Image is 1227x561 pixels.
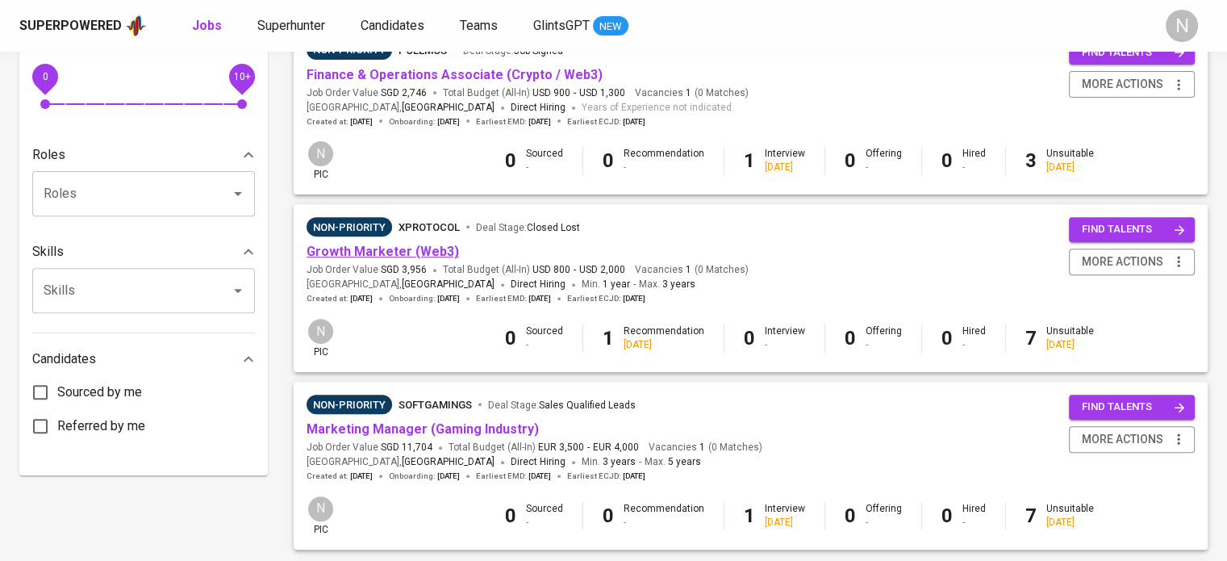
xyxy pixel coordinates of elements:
span: [DATE] [437,116,460,128]
div: N [307,495,335,523]
button: more actions [1069,426,1195,453]
span: Earliest EMD : [476,471,551,482]
div: Recommendation [624,324,704,352]
div: pic [307,317,335,359]
a: Growth Marketer (Web3) [307,244,459,259]
div: Roles [32,139,255,171]
p: Roles [32,145,65,165]
span: Sales Qualified Leads [539,400,636,411]
div: - [526,516,563,530]
div: - [765,338,805,352]
b: 0 [941,504,953,527]
span: Created at : [307,116,373,128]
button: more actions [1069,249,1195,275]
span: [DATE] [350,471,373,482]
span: Non-Priority [307,397,392,413]
div: pic [307,140,335,182]
b: 0 [845,149,856,172]
span: Direct Hiring [511,278,566,290]
div: Unsuitable [1046,324,1094,352]
span: more actions [1082,429,1163,450]
div: Candidates [32,343,255,375]
div: - [866,338,902,352]
div: Hired [962,324,986,352]
span: Earliest ECJD : [567,293,645,304]
div: Sourced [526,147,563,174]
span: SGD 3,956 [381,263,427,277]
span: Deal Stage : [463,45,563,57]
span: [DATE] [437,471,460,482]
div: Pending Client’s Feedback [307,395,392,414]
div: Offering [866,324,902,352]
div: Offering [866,502,902,530]
span: Job Order Value [307,441,432,454]
span: Min. [582,456,636,467]
span: Job Order Value [307,263,427,277]
div: Recommendation [624,147,704,174]
span: Min. [582,278,630,290]
span: 1 year [603,278,630,290]
span: Total Budget (All-In) [443,263,625,277]
div: Interview [765,502,805,530]
span: Referred by me [57,417,145,436]
span: Years of Experience not indicated. [582,100,734,116]
span: Created at : [307,471,373,482]
span: Onboarding : [389,293,460,304]
div: N [307,140,335,168]
span: [DATE] [437,293,460,304]
b: 7 [1025,327,1037,350]
div: pic [307,495,335,537]
button: Open [227,182,249,205]
span: - [574,263,576,277]
span: 1 [697,441,705,454]
span: Created at : [307,293,373,304]
div: Hired [962,147,986,174]
span: [GEOGRAPHIC_DATA] [402,454,495,471]
div: [DATE] [1046,516,1094,530]
div: Hired [962,502,986,530]
span: Max. [639,278,695,290]
span: [DATE] [528,471,551,482]
b: 0 [941,149,953,172]
span: USD 1,300 [579,86,625,100]
div: [DATE] [1046,161,1094,174]
a: Finance & Operations Associate (Crypto / Web3) [307,67,603,82]
div: Interview [765,324,805,352]
span: Job Order Value [307,86,427,100]
button: find talents [1069,395,1195,420]
div: Unsuitable [1046,502,1094,530]
span: SoftGamings [399,399,472,411]
b: 1 [603,327,614,350]
span: Superhunter [257,18,325,33]
span: 1 [683,86,691,100]
span: SGD 11,704 [381,441,432,454]
span: Closed Lost [527,222,580,233]
span: Deal Stage : [476,222,580,233]
b: 0 [505,149,516,172]
div: Skills [32,236,255,268]
span: [GEOGRAPHIC_DATA] [402,277,495,293]
span: SGD 2,746 [381,86,427,100]
div: [DATE] [765,161,805,174]
span: Direct Hiring [511,456,566,467]
div: - [624,516,704,530]
span: find talents [1082,44,1185,62]
div: - [866,161,902,174]
div: - [624,161,704,174]
span: 0 [42,70,48,82]
div: Recommendation [624,502,704,530]
span: EUR 3,500 [538,441,584,454]
div: - [962,338,986,352]
span: NEW [593,19,628,35]
button: Open [227,279,249,302]
div: N [1166,10,1198,42]
span: [DATE] [528,293,551,304]
button: more actions [1069,71,1195,98]
div: [DATE] [765,516,805,530]
b: 7 [1025,504,1037,527]
span: XProtocol [399,221,460,233]
span: - [639,454,641,471]
div: - [526,338,563,352]
span: - [587,441,590,454]
span: Earliest EMD : [476,293,551,304]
